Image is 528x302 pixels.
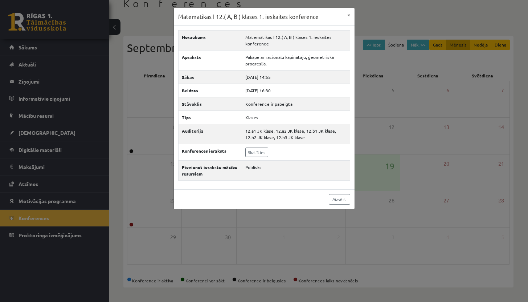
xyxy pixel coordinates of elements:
[178,84,242,97] th: Beidzas
[178,12,319,21] h3: Matemātikas I 12.( A, B ) klases 1. ieskaites konference
[242,70,350,84] td: [DATE] 14:55
[178,144,242,160] th: Konferences ieraksts
[178,97,242,110] th: Stāvoklis
[242,50,350,70] td: Pakāpe ar racionālu kāpinātāju, ģeometriskā progresija.
[329,194,350,205] a: Aizvērt
[178,50,242,70] th: Apraksts
[178,70,242,84] th: Sākas
[245,148,268,157] a: Skatīties
[178,160,242,180] th: Pievienot ierakstu mācību resursiem
[178,110,242,124] th: Tips
[242,110,350,124] td: Klases
[178,30,242,50] th: Nosaukums
[178,124,242,144] th: Auditorija
[242,160,350,180] td: Publisks
[242,30,350,50] td: Matemātikas I 12.( A, B ) klases 1. ieskaites konference
[343,8,355,22] button: ×
[242,124,350,144] td: 12.a1 JK klase, 12.a2 JK klase, 12.b1 JK klase, 12.b2 JK klase, 12.b3 JK klase
[242,97,350,110] td: Konference ir pabeigta
[242,84,350,97] td: [DATE] 16:30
